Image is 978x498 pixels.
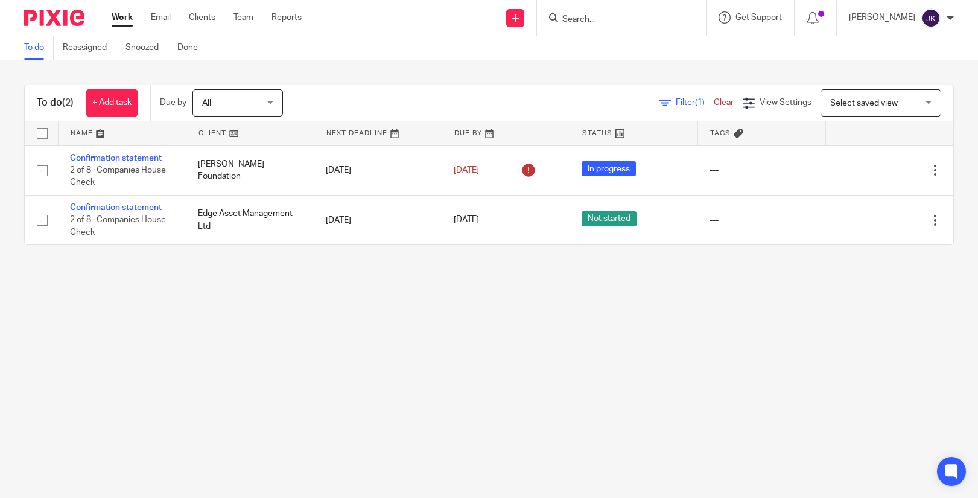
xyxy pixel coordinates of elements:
[849,11,915,24] p: [PERSON_NAME]
[160,97,186,109] p: Due by
[582,211,637,226] span: Not started
[202,99,211,107] span: All
[710,164,813,176] div: ---
[271,11,302,24] a: Reports
[37,97,74,109] h1: To do
[830,99,898,107] span: Select saved view
[86,89,138,117] a: + Add task
[63,36,116,60] a: Reassigned
[233,11,253,24] a: Team
[177,36,207,60] a: Done
[314,145,442,195] td: [DATE]
[710,130,731,136] span: Tags
[70,203,162,212] a: Confirmation statement
[62,98,74,107] span: (2)
[582,161,636,176] span: In progress
[125,36,168,60] a: Snoozed
[921,8,941,28] img: svg%3E
[714,98,734,107] a: Clear
[676,98,714,107] span: Filter
[710,214,813,226] div: ---
[695,98,705,107] span: (1)
[70,166,166,187] span: 2 of 8 · Companies House Check
[454,216,479,225] span: [DATE]
[314,195,442,244] td: [DATE]
[760,98,811,107] span: View Settings
[151,11,171,24] a: Email
[24,10,84,26] img: Pixie
[735,13,782,22] span: Get Support
[112,11,133,24] a: Work
[454,166,479,174] span: [DATE]
[70,154,162,162] a: Confirmation statement
[70,216,166,237] span: 2 of 8 · Companies House Check
[186,195,314,244] td: Edge Asset Management Ltd
[24,36,54,60] a: To do
[189,11,215,24] a: Clients
[561,14,670,25] input: Search
[186,145,314,195] td: [PERSON_NAME] Foundation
